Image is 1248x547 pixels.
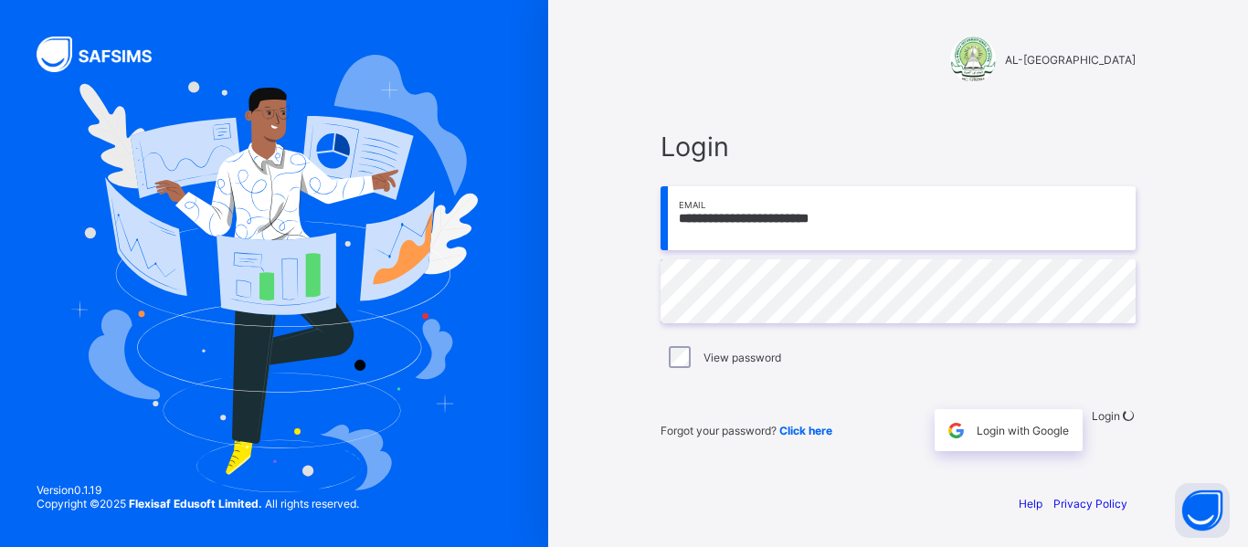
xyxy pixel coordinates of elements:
[661,424,832,437] span: Forgot your password?
[1092,409,1120,423] span: Login
[129,497,262,510] strong: Flexisaf Edusoft Limited.
[1175,483,1230,538] button: Open asap
[661,131,1136,163] span: Login
[1053,497,1127,510] a: Privacy Policy
[37,37,174,72] img: SAFSIMS Logo
[37,497,359,510] span: Copyright © 2025 All rights reserved.
[70,55,478,492] img: Hero Image
[946,420,967,441] img: google.396cfc9801f0270233282035f929180a.svg
[779,424,832,437] a: Click here
[1005,53,1136,67] span: AL-[GEOGRAPHIC_DATA]
[703,351,781,364] label: View password
[37,483,359,497] span: Version 0.1.19
[1019,497,1042,510] a: Help
[977,424,1069,437] span: Login with Google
